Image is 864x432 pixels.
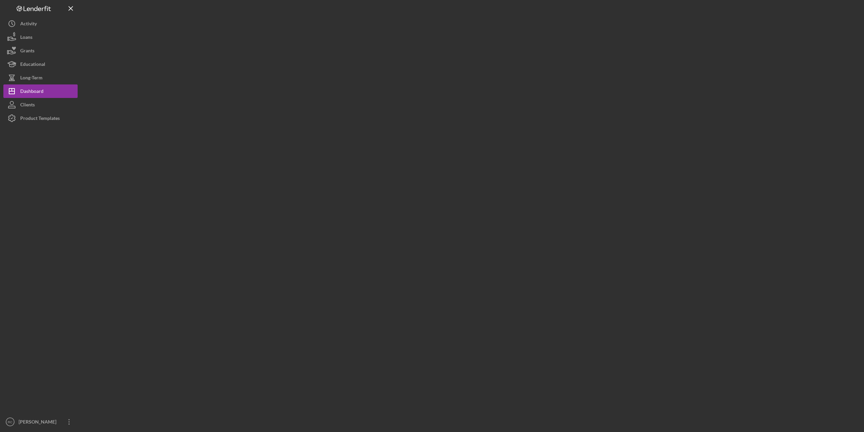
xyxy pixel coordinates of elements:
div: Long-Term [20,71,43,86]
button: Clients [3,98,78,111]
div: Dashboard [20,84,44,100]
div: Clients [20,98,35,113]
button: RC[PERSON_NAME] [3,415,78,429]
text: RC [8,420,12,424]
button: Dashboard [3,84,78,98]
div: Product Templates [20,111,60,127]
div: Loans [20,30,32,46]
button: Educational [3,57,78,71]
button: Activity [3,17,78,30]
div: Educational [20,57,45,73]
div: Grants [20,44,34,59]
div: [PERSON_NAME] [17,415,61,430]
button: Long-Term [3,71,78,84]
button: Loans [3,30,78,44]
button: Product Templates [3,111,78,125]
button: Grants [3,44,78,57]
div: Activity [20,17,37,32]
